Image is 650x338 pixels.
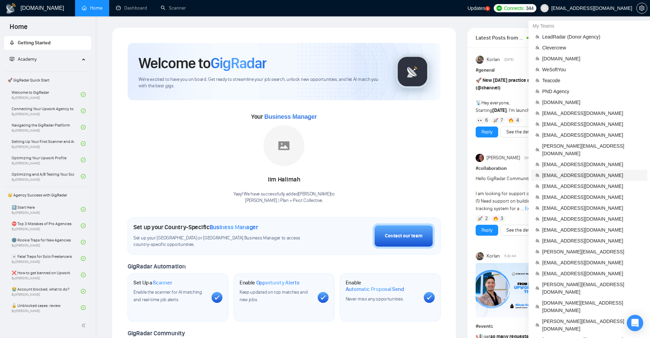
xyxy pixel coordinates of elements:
[476,77,616,113] span: Hey everyone, Starting , I’m launching a new hands-on ...
[529,20,650,31] div: My Teams
[535,122,539,126] span: team
[476,56,484,64] img: Korlan
[373,223,435,249] button: Contact our team
[542,259,643,266] span: [EMAIL_ADDRESS][DOMAIN_NAME]
[487,56,500,63] span: Korlan
[18,40,50,46] span: Getting Started
[476,33,524,42] span: Latest Posts from the GigRadar Community
[12,267,81,282] a: ❌ How to get banned on UpworkBy[PERSON_NAME]
[627,315,643,331] div: Open Intercom Messenger
[535,195,539,199] span: team
[346,296,404,302] span: Never miss any opportunities.
[133,235,314,248] span: Set up your [GEOGRAPHIC_DATA] or [GEOGRAPHIC_DATA] Business Manager to access country-specific op...
[535,305,539,309] span: team
[81,273,86,277] span: check-circle
[496,5,502,11] img: upwork-logo.png
[233,197,335,204] p: [PERSON_NAME] | Plan + Pivot Collective .
[128,329,185,337] span: GigRadar Community
[476,252,484,260] img: Korlan
[81,256,86,261] span: check-circle
[535,184,539,188] span: team
[12,120,81,135] a: Navigating the GigRadar PlatformBy[PERSON_NAME]
[542,299,643,314] span: [DOMAIN_NAME][EMAIL_ADDRESS][DOMAIN_NAME]
[535,173,539,177] span: team
[504,253,516,259] span: 5:30 AM
[542,215,643,223] span: [EMAIL_ADDRESS][DOMAIN_NAME]
[492,107,507,113] strong: [DATE]
[12,218,81,233] a: ⛔ Top 3 Mistakes of Pro AgenciesBy[PERSON_NAME]
[516,117,519,124] span: 4
[476,67,625,74] h1: # general
[81,125,86,130] span: check-circle
[82,5,102,11] a: homeHome
[476,165,625,172] h1: # collaboration
[501,215,503,222] span: 3
[542,120,643,128] span: [EMAIL_ADDRESS][DOMAIN_NAME]
[476,77,481,83] span: 🚀
[81,141,86,146] span: check-circle
[81,305,86,310] span: check-circle
[133,223,258,231] h1: Set up your Country-Specific
[12,136,81,151] a: Setting Up Your First Scanner and Auto-BidderBy[PERSON_NAME]
[485,117,488,124] span: 6
[542,6,547,11] span: user
[81,223,86,228] span: check-circle
[385,232,422,240] div: Contact our team
[509,118,514,123] img: 🔥
[504,57,514,63] span: [DATE]
[4,36,91,50] li: Getting Started
[476,225,498,236] button: Reply
[542,131,643,139] span: [EMAIL_ADDRESS][DOMAIN_NAME]
[542,318,643,333] span: [PERSON_NAME][EMAIL_ADDRESS][DOMAIN_NAME]
[476,176,615,211] span: Hello GigRadar Community! I am looking for support on 2 projects for a client I'm working with. (...
[487,154,520,162] span: [PERSON_NAME]
[535,206,539,210] span: team
[542,88,643,95] span: PND Agency
[5,3,16,14] img: logo
[346,286,404,293] span: Automatic Proposal Send
[478,216,482,221] img: 🚀
[535,46,539,50] span: team
[10,56,37,62] span: Academy
[12,251,81,266] a: ☠️ Fatal Traps for Solo FreelancersBy[PERSON_NAME]
[542,33,643,41] span: LeadRadar (Donor Agency)
[5,188,90,202] span: 👑 Agency Success with GigRadar
[501,225,542,236] button: See the details
[535,286,539,290] span: team
[542,281,643,296] span: [PERSON_NAME][EMAIL_ADDRESS][DOMAIN_NAME]
[542,142,643,157] span: [PERSON_NAME][EMAIL_ADDRESS][DOMAIN_NAME]
[116,5,147,11] a: dashboardDashboard
[12,284,81,299] a: 😭 Account blocked: what to do?By[PERSON_NAME]
[139,54,266,72] h1: Welcome to
[477,85,499,91] span: @channel
[10,57,14,61] span: fund-projection-screen
[263,125,304,166] img: placeholder.png
[535,133,539,137] span: team
[636,5,647,11] a: setting
[535,323,539,327] span: team
[542,226,643,234] span: [EMAIL_ADDRESS][DOMAIN_NAME]
[501,127,542,137] button: See the details
[467,5,485,11] span: Updates
[535,111,539,115] span: team
[211,54,266,72] span: GigRadar
[535,78,539,83] span: team
[501,117,503,124] span: 7
[346,279,418,293] h1: Enable
[256,279,300,286] span: Opportunity Alerts
[526,4,533,12] span: 344
[4,22,33,36] span: Home
[493,216,498,221] img: 🔥
[18,56,37,62] span: Academy
[542,182,643,190] span: [EMAIL_ADDRESS][DOMAIN_NAME]
[233,191,335,204] div: Yaay! We have successfully added [PERSON_NAME] to
[542,44,643,52] span: Clevercrew
[542,55,643,62] span: [DOMAIN_NAME]
[504,4,524,12] span: Connects:
[506,128,536,136] a: See the details
[506,226,536,234] a: See the details
[240,289,308,303] span: Keep updated on top matches and new jobs.
[476,263,558,318] img: F09A0G828LC-Nikola%20Kocheski.png
[81,322,88,329] span: double-left
[476,100,481,106] span: 📡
